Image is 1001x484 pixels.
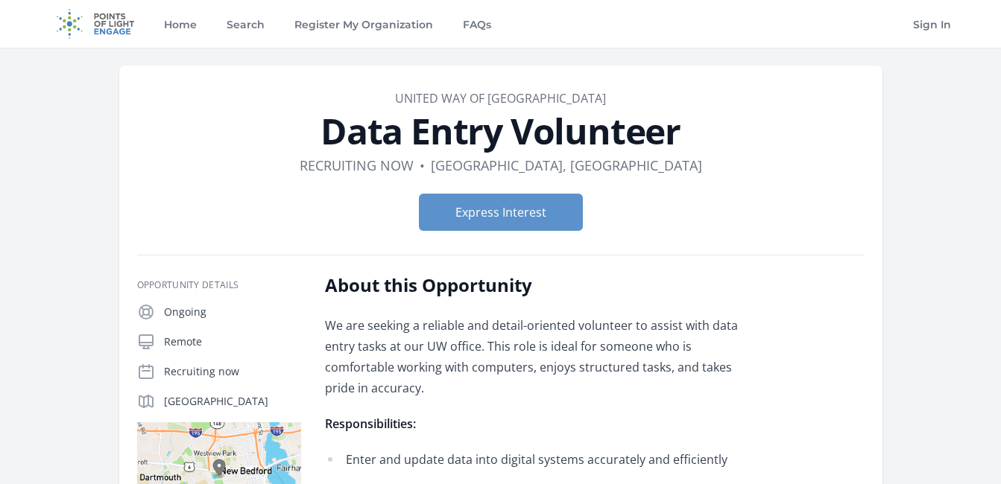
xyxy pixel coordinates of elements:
p: Recruiting now [164,364,301,379]
h2: About this Opportunity [325,273,761,297]
dd: Recruiting now [300,155,414,176]
button: Express Interest [419,194,583,231]
strong: Responsibilities: [325,415,416,432]
p: Ongoing [164,305,301,319]
p: [GEOGRAPHIC_DATA] [164,394,301,409]
p: Remote [164,334,301,349]
h1: Data Entry Volunteer [137,113,865,149]
dd: [GEOGRAPHIC_DATA], [GEOGRAPHIC_DATA] [431,155,702,176]
a: United Way of [GEOGRAPHIC_DATA] [395,90,606,106]
div: • [420,155,425,176]
p: We are seeking a reliable and detail-oriented volunteer to assist with data entry tasks at our UW... [325,315,761,398]
p: Enter and update data into digital systems accurately and efficiently [346,449,761,470]
h3: Opportunity Details [137,279,301,291]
